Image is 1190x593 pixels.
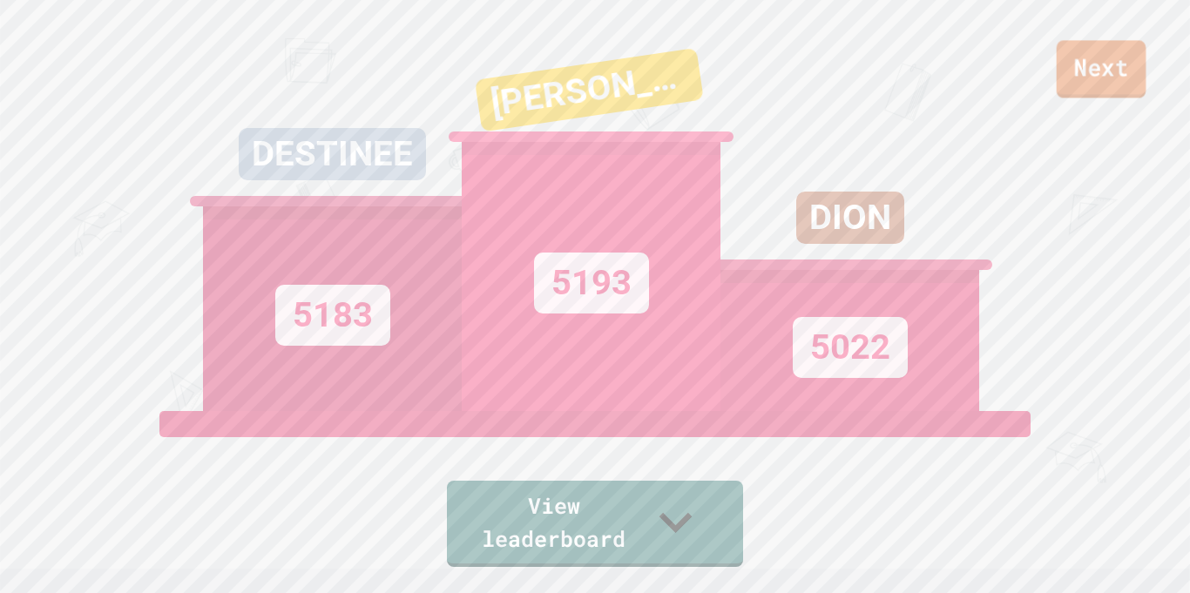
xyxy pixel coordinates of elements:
div: 5183 [275,285,390,346]
div: DESTINEE [239,128,426,180]
a: View leaderboard [447,481,743,567]
div: 5193 [534,253,649,313]
div: 5022 [793,317,908,378]
a: Next [1057,40,1146,98]
div: DION [796,192,904,244]
div: [PERSON_NAME] [475,48,704,132]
